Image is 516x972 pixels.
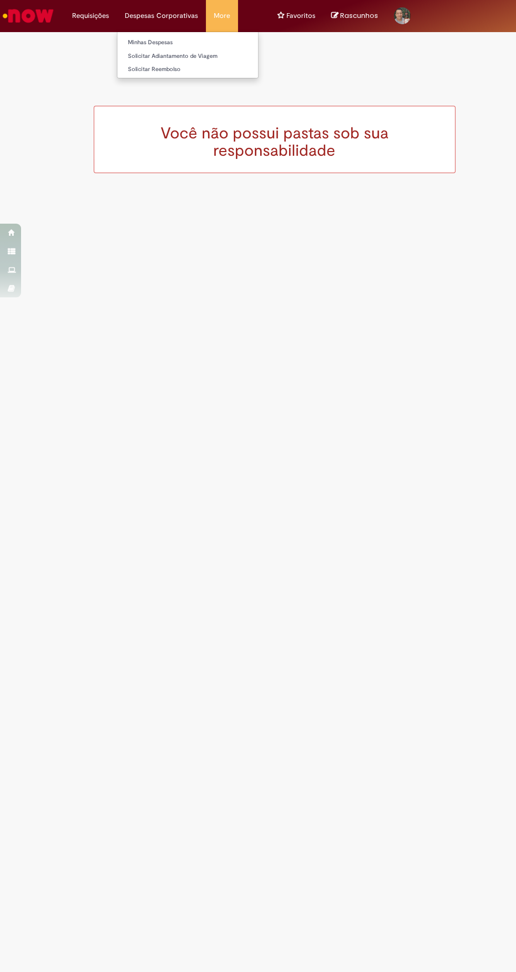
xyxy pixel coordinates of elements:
[117,64,258,75] a: Solicitar Reembolso
[1,5,55,26] img: ServiceNow
[286,11,315,21] span: Favoritos
[125,11,198,21] span: Despesas Corporativas
[340,11,378,21] span: Rascunhos
[331,11,378,21] a: No momento, sua lista de rascunhos tem 0 Itens
[214,11,230,21] span: More
[72,11,109,21] span: Requisições
[117,32,259,78] ul: Despesas Corporativas
[117,37,258,48] a: Minhas Despesas
[117,51,258,62] a: Solicitar Adiantamento de Viagem
[102,125,448,159] h2: Você não possui pastas sob sua responsabilidade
